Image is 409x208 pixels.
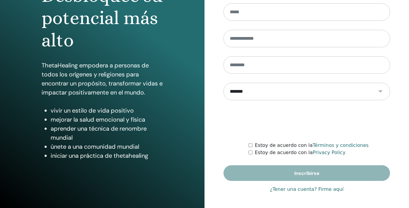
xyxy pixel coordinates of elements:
a: ¿Tener una cuenta? Firme aquí [270,186,344,193]
label: Estoy de acuerdo con la [255,149,345,156]
label: Estoy de acuerdo con la [255,142,369,149]
p: ThetaHealing empodera a personas de todos los orígenes y religiones para encontrar un propósito, ... [42,61,163,97]
li: iniciar una práctica de thetahealing [51,151,163,160]
li: únete a una comunidad mundial [51,142,163,151]
li: vivir un estilo de vida positivo [51,106,163,115]
iframe: reCAPTCHA [261,109,353,133]
a: Términos y condiciones [313,142,369,148]
a: Privacy Policy [313,150,345,155]
li: mejorar la salud emocional y física [51,115,163,124]
li: aprender una técnica de renombre mundial [51,124,163,142]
